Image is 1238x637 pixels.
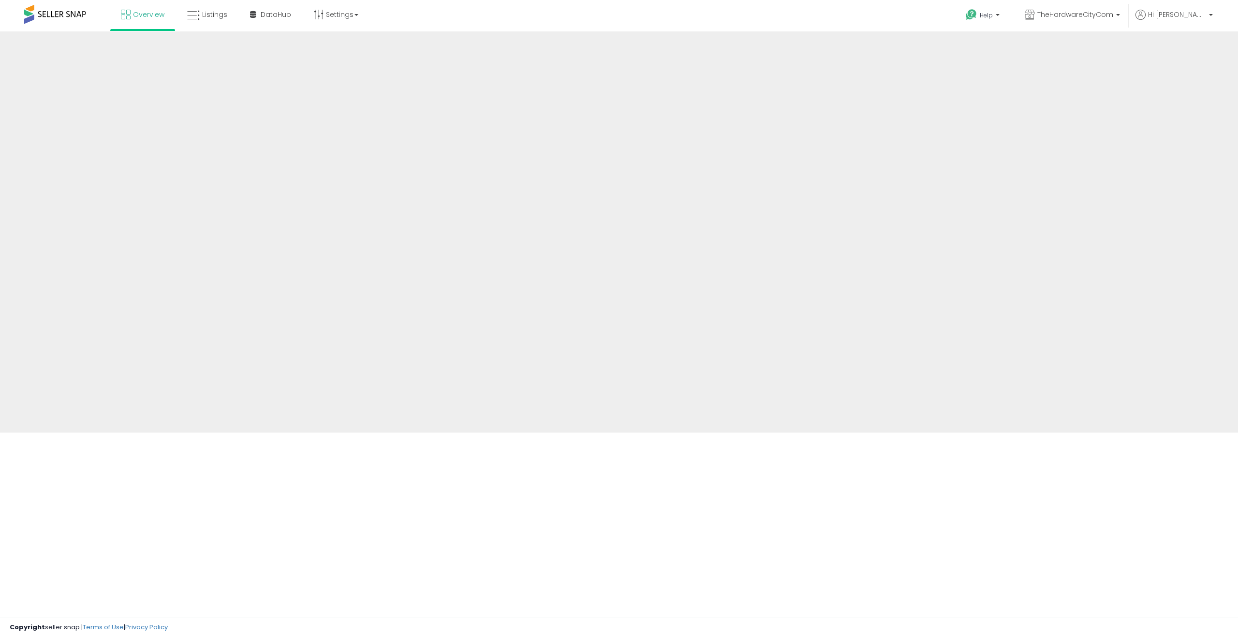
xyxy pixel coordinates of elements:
[1148,10,1206,19] span: Hi [PERSON_NAME]
[133,10,164,19] span: Overview
[1135,10,1213,31] a: Hi [PERSON_NAME]
[965,9,977,21] i: Get Help
[261,10,291,19] span: DataHub
[202,10,227,19] span: Listings
[980,11,993,19] span: Help
[958,1,1009,31] a: Help
[1037,10,1113,19] span: TheHardwareCityCom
